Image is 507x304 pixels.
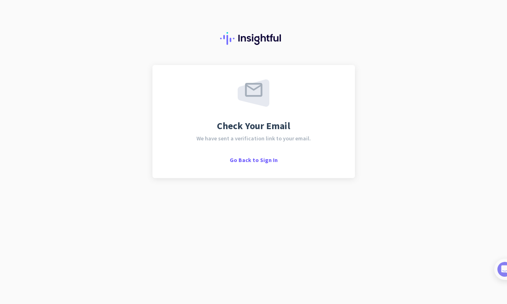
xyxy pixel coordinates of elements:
[230,156,278,164] span: Go Back to Sign In
[217,121,290,131] span: Check Your Email
[220,32,287,45] img: Insightful
[196,136,311,141] span: We have sent a verification link to your email.
[238,79,269,107] img: email-sent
